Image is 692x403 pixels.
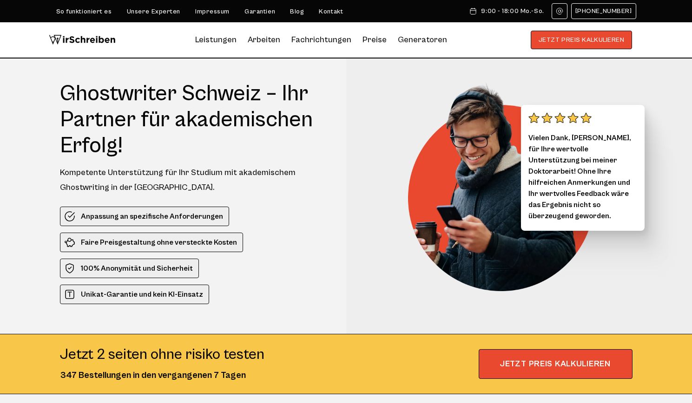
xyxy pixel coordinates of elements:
[244,8,275,15] a: Garantien
[60,345,264,364] div: Jetzt 2 seiten ohne risiko testen
[60,81,329,159] h1: Ghostwriter Schweiz – Ihr Partner für akademischen Erfolg!
[195,8,230,15] a: Impressum
[528,112,592,123] img: stars
[64,289,75,300] img: Unikat-Garantie und kein KI-Einsatz
[290,8,304,15] a: Blog
[291,32,351,47] a: Fachrichtungen
[469,7,477,15] img: Schedule
[319,8,343,15] a: Kontakt
[575,7,632,15] span: [PHONE_NUMBER]
[60,259,199,278] li: 100% Anonymität und Sicherheit
[556,7,563,15] img: Email
[248,32,280,47] a: Arbeiten
[481,7,544,15] span: 9:00 - 18:00 Mo.-So.
[531,31,633,49] button: JETZT PREIS KALKULIEREN
[408,81,608,291] img: Ghostwriter Schweiz – Ihr Partner für akademischen Erfolg!
[398,32,447,47] a: Generatoren
[127,8,180,15] a: Unsere Experten
[56,8,112,15] a: So funktioniert es
[64,237,75,248] img: Faire Preisgestaltung ohne versteckte Kosten
[60,207,229,226] li: Anpassung an spezifische Anforderungen
[60,285,209,304] li: Unikat-Garantie und kein KI-Einsatz
[521,105,645,231] div: Vielen Dank, [PERSON_NAME], für Ihre wertvolle Unterstützung bei meiner Doktorarbeit! Ohne Ihre h...
[49,31,116,49] img: logo wirschreiben
[60,369,264,383] div: 347 Bestellungen in den vergangenen 7 Tagen
[571,3,636,19] a: [PHONE_NUMBER]
[60,165,329,195] div: Kompetente Unterstützung für Ihr Studium mit akademischem Ghostwriting in der [GEOGRAPHIC_DATA].
[64,211,75,222] img: Anpassung an spezifische Anforderungen
[362,35,387,45] a: Preise
[195,32,237,47] a: Leistungen
[60,233,243,252] li: Faire Preisgestaltung ohne versteckte Kosten
[64,263,75,274] img: 100% Anonymität und Sicherheit
[479,349,633,379] span: JETZT PREIS KALKULIEREN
